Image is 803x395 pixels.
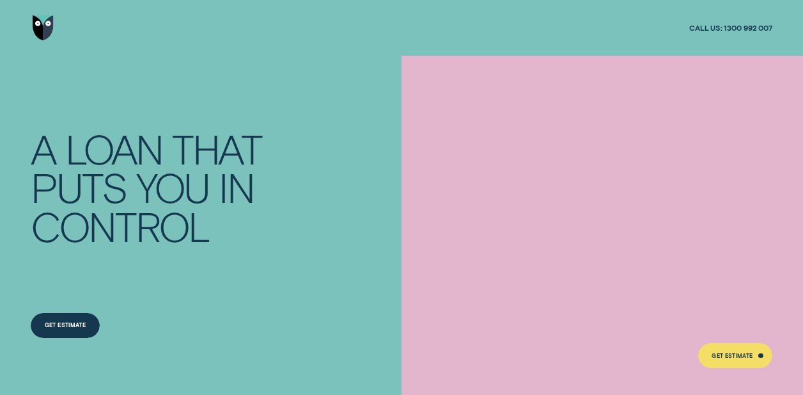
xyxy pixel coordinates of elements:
a: Get Estimate [31,313,100,338]
span: 1300 992 007 [724,23,772,33]
h4: A LOAN THAT PUTS YOU IN CONTROL [31,129,272,246]
span: Call us: [689,23,722,33]
p: Get a personalised rate estimate in 2 minutes that won't impact your credit score. [31,282,272,312]
a: Call us:1300 992 007 [689,23,772,33]
img: Wisr [33,15,54,40]
a: Get Estimate [698,343,773,368]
